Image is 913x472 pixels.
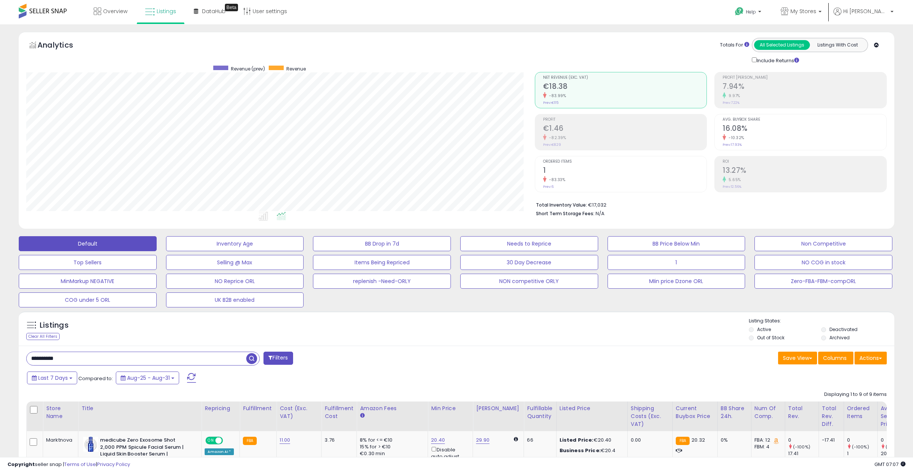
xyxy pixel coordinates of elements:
h5: Listings [40,320,69,331]
span: N/A [596,210,605,217]
div: Shipping Costs (Exc. VAT) [631,405,669,428]
small: Prev: 17.93% [723,142,742,147]
span: Net Revenue (Exc. VAT) [543,76,707,80]
button: Actions [855,352,887,364]
span: Compared to: [78,375,113,382]
div: Clear All Filters [26,333,60,340]
p: Listing States: [749,318,895,325]
h2: €18.38 [543,82,707,92]
button: NO COG in stock [754,255,892,270]
div: [PERSON_NAME] [476,405,521,412]
h2: €1.46 [543,124,707,134]
div: Fulfillable Quantity [527,405,553,420]
small: -10.32% [726,135,744,141]
div: Store Name [46,405,75,420]
button: Top Sellers [19,255,157,270]
li: €17,032 [536,200,881,209]
button: All Selected Listings [754,40,810,50]
i: Get Help [735,7,744,16]
button: Last 7 Days [27,372,77,384]
div: Title [81,405,198,412]
small: Prev: €115 [543,100,558,105]
div: Repricing [205,405,236,412]
div: 0.00 [631,437,667,444]
div: Total Rev. Diff. [822,405,841,428]
div: Total Rev. [788,405,816,420]
span: Overview [103,7,127,15]
strong: Copyright [7,461,35,468]
div: FBM: 4 [754,444,779,450]
small: (-100%) [852,444,869,450]
span: Avg. Buybox Share [723,118,886,122]
small: FBA [243,437,257,445]
small: 9.97% [726,93,740,99]
button: NON competitive ORLY [460,274,598,289]
div: 0 [788,437,819,444]
button: Items Being Repriced [313,255,451,270]
span: Ordered Items [543,160,707,164]
div: Include Returns [746,56,808,64]
b: Short Term Storage Fees: [536,210,594,217]
span: ROI [723,160,886,164]
div: Ordered Items [847,405,874,420]
small: FBA [676,437,690,445]
small: Prev: 6 [543,184,554,189]
span: Profit [PERSON_NAME] [723,76,886,80]
button: Default [19,236,157,251]
div: 15% for > €10 [360,444,422,450]
a: 11.00 [280,436,290,444]
img: 41cp9SKU3cL._SL40_.jpg [83,437,98,452]
small: (-100%) [886,444,903,450]
a: 29.90 [476,436,489,444]
span: 2025-09-9 07:07 GMT [874,461,906,468]
button: Listings With Cost [810,40,865,50]
h2: 1 [543,166,707,176]
div: Listed Price [560,405,624,412]
span: DataHub [202,7,226,15]
div: 0 [847,437,877,444]
small: 5.65% [726,177,741,183]
label: Active [757,326,771,333]
span: Aug-25 - Aug-31 [127,374,170,382]
button: 1 [608,255,745,270]
button: Save View [778,352,817,364]
button: Aug-25 - Aug-31 [116,372,179,384]
b: Total Inventory Value: [536,202,587,208]
div: Totals For [720,42,749,49]
label: Out of Stock [757,334,784,341]
span: My Stores [790,7,816,15]
div: Num of Comp. [754,405,782,420]
b: Business Price: [560,447,601,454]
span: Revenue (prev) [231,66,265,72]
button: Needs to Reprice [460,236,598,251]
span: Listings [157,7,176,15]
div: Avg Selling Price [881,405,908,428]
label: Deactivated [829,326,858,333]
button: BB Price Below Min [608,236,745,251]
small: Prev: 12.56% [723,184,741,189]
small: Amazon Fees. [360,412,364,419]
div: FBA: 12 [754,437,779,444]
a: Help [729,1,769,24]
div: 8% for <= €10 [360,437,422,444]
div: Marktnova [46,437,72,444]
small: -83.99% [546,93,566,99]
small: -83.33% [546,177,566,183]
button: MIin price Dzone ORL [608,274,745,289]
div: 0 [881,437,911,444]
div: Displaying 1 to 9 of 9 items [824,391,887,398]
div: Fulfillment Cost [325,405,353,420]
b: Listed Price: [560,436,594,444]
button: Columns [818,352,853,364]
span: Profit [543,118,707,122]
div: €20.40 [560,437,622,444]
div: -17.41 [822,437,838,444]
span: Help [746,9,756,15]
small: Prev: 7.22% [723,100,739,105]
label: Archived [829,334,850,341]
div: Tooltip anchor [225,4,238,11]
div: Disable auto adjust min [431,445,467,467]
button: COG under 5 ORL [19,292,157,307]
span: ON [207,438,216,444]
a: 20.40 [431,436,445,444]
